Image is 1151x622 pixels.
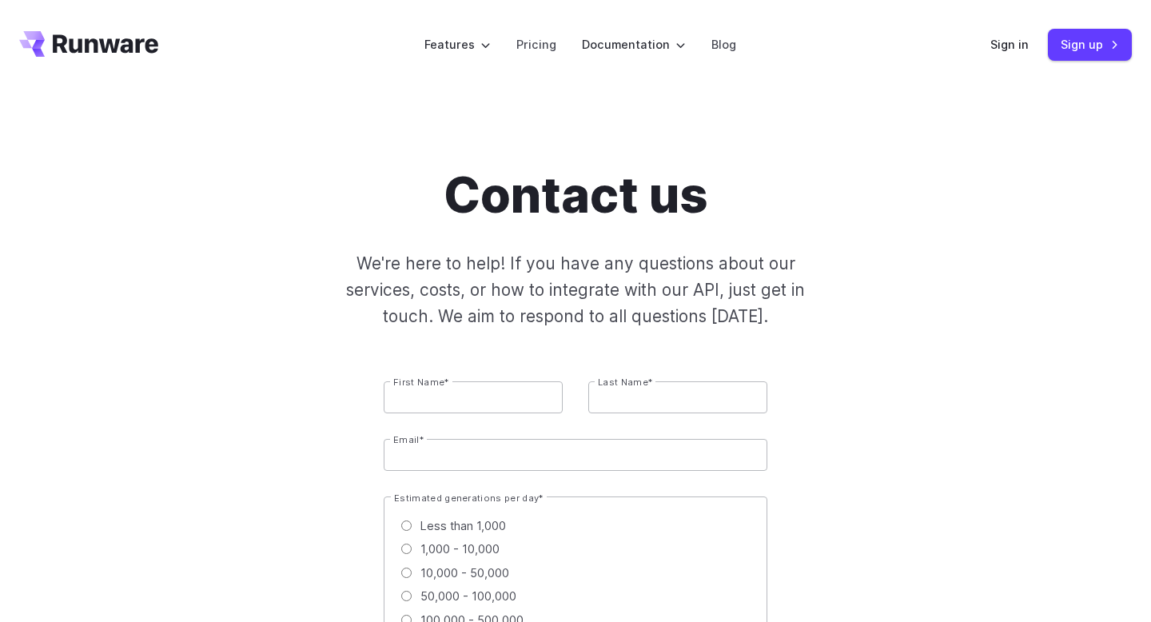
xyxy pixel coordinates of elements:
a: Pricing [516,35,556,54]
input: Less than 1,000 [401,520,412,531]
a: Go to / [19,31,158,57]
a: Sign in [990,35,1029,54]
span: Email [393,434,420,445]
span: 1,000 - 10,000 [420,540,500,558]
h1: Contact us [444,166,708,225]
p: We're here to help! If you have any questions about our services, costs, or how to integrate with... [320,250,831,330]
input: 50,000 - 100,000 [401,591,412,601]
a: Sign up [1048,29,1132,60]
span: Estimated generations per day [394,492,539,504]
label: Documentation [582,35,686,54]
span: 10,000 - 50,000 [420,564,509,582]
label: Features [424,35,491,54]
a: Blog [711,35,736,54]
span: 50,000 - 100,000 [420,587,516,605]
span: First Name [393,377,444,388]
span: Less than 1,000 [420,516,506,535]
input: 1,000 - 10,000 [401,544,412,554]
input: 10,000 - 50,000 [401,568,412,578]
span: Last Name [598,377,648,388]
